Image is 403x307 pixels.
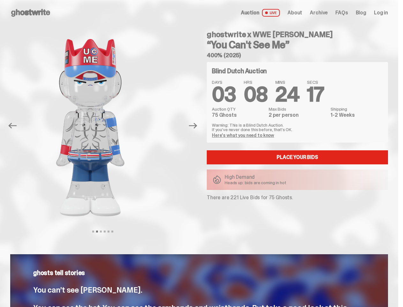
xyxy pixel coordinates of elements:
span: You can’t see [PERSON_NAME]. [33,285,142,295]
a: Auction LIVE [241,9,280,17]
button: View slide 1 [92,231,94,232]
a: Log in [374,10,388,15]
span: 08 [244,81,268,108]
p: Warning: This is a Blind Dutch Auction. If you’ve never done this before, that’s OK. [212,123,383,132]
img: John_Cena_Hero_3.png [194,26,357,230]
button: View slide 5 [108,231,109,232]
dt: Max Bids [269,107,327,111]
a: Blog [356,10,366,15]
a: Place your Bids [207,150,388,164]
span: HRS [244,80,268,84]
button: View slide 4 [104,231,106,232]
p: ghosts tell stories [33,270,365,276]
span: DAYS [212,80,236,84]
span: 03 [212,81,236,108]
p: There are 221 Live Bids for 75 Ghosts. [207,195,388,200]
h4: Blind Dutch Auction [212,68,267,74]
p: High Demand [225,175,286,180]
a: Archive [310,10,328,15]
h3: “You Can't See Me” [207,40,388,50]
a: FAQs [335,10,348,15]
h5: 400% (2025) [207,52,388,58]
span: LIVE [262,9,280,17]
span: 17 [307,81,324,108]
span: MINS [275,80,300,84]
dd: 2 per person [269,113,327,118]
img: John_Cena_Hero_1.png [9,26,172,230]
dd: 75 Ghosts [212,113,265,118]
dt: Shipping [331,107,383,111]
button: View slide 2 [96,231,98,232]
button: Next [186,119,200,133]
span: 24 [275,81,300,108]
button: Previous [5,119,19,133]
span: Auction [241,10,259,15]
button: View slide 6 [111,231,113,232]
p: Heads up: bids are coming in hot [225,180,286,185]
span: SECS [307,80,324,84]
h4: ghostwrite x WWE [PERSON_NAME] [207,31,388,38]
a: Here's what you need to know [212,132,274,138]
a: About [287,10,302,15]
dt: Auction QTY [212,107,265,111]
dd: 1-2 Weeks [331,113,383,118]
button: View slide 3 [100,231,102,232]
